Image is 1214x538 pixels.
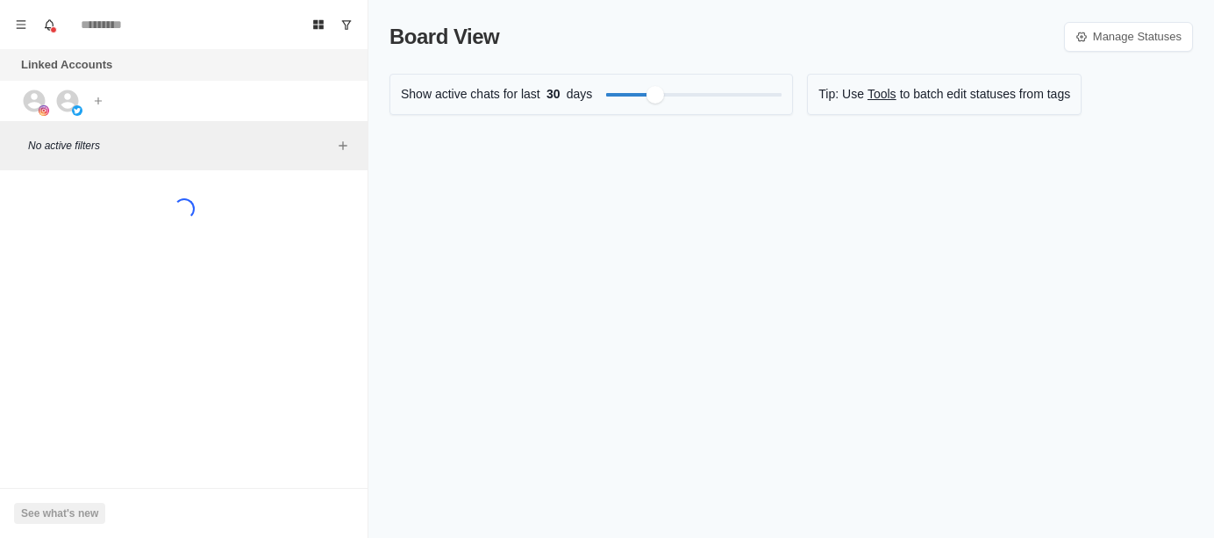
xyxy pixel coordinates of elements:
[35,11,63,39] button: Notifications
[818,85,864,104] p: Tip: Use
[401,85,540,104] p: Show active chats for last
[900,85,1071,104] p: to batch edit statuses from tags
[389,21,499,53] p: Board View
[567,85,593,104] p: days
[28,138,332,154] p: No active filters
[39,105,49,116] img: picture
[72,105,82,116] img: picture
[1064,22,1193,52] a: Manage Statuses
[332,135,353,156] button: Add filters
[304,11,332,39] button: Board View
[7,11,35,39] button: Menu
[332,11,361,39] button: Show unread conversations
[646,86,664,104] div: Filter by activity days
[14,503,105,524] button: See what's new
[21,56,112,74] p: Linked Accounts
[88,90,109,111] button: Add account
[868,85,896,104] a: Tools
[540,85,567,104] span: 30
